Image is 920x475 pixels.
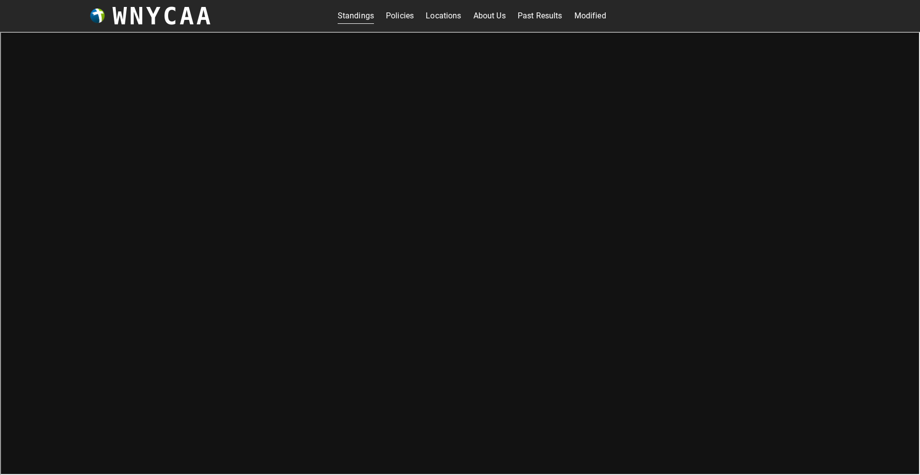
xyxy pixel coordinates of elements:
a: Modified [574,8,606,24]
a: Policies [386,8,414,24]
a: Locations [426,8,461,24]
a: Past Results [518,8,562,24]
a: Standings [338,8,374,24]
img: wnycaaBall.png [90,8,105,23]
h3: WNYCAA [112,2,213,30]
a: About Us [473,8,506,24]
